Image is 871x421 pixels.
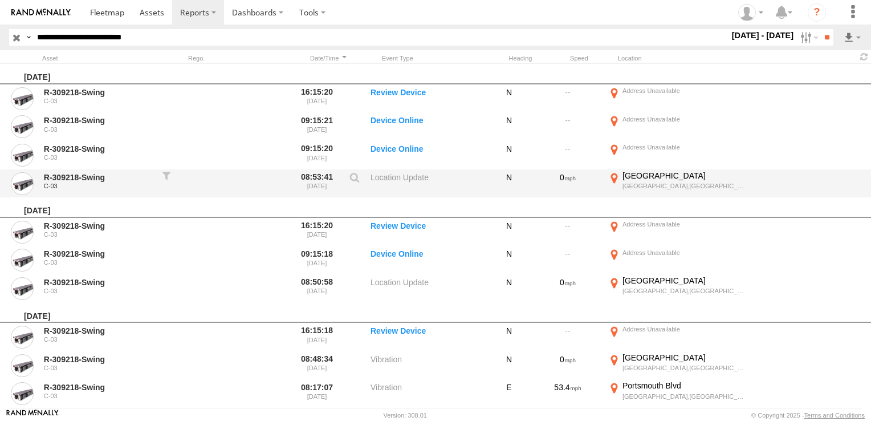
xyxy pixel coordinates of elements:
div: Portsmouth Blvd [622,380,747,391]
label: Click to View Event Location [607,324,749,350]
div: N [489,324,529,350]
label: 08:48:34 [DATE] [295,353,339,379]
div: Jennifer Albro [734,4,767,21]
a: R-309218-Swing [44,115,154,126]
div: C-03 [44,365,154,371]
div: C-03 [44,231,154,238]
a: R-309218-Swing [44,221,154,231]
div: C-03 [44,183,154,189]
div: C-03 [44,126,154,133]
label: 09:15:20 [DATE] [295,142,339,168]
a: R-309218-Swing [44,354,154,365]
label: Review Device [371,86,485,112]
label: [DATE] - [DATE] [730,29,796,42]
label: Device Online [371,142,485,168]
div: N [489,114,529,140]
a: R-309218-Swing [44,382,154,392]
div: [GEOGRAPHIC_DATA],[GEOGRAPHIC_DATA] [622,182,747,190]
div: C-03 [44,259,154,266]
div: 0 [534,171,602,197]
label: Search Filter Options [796,29,820,46]
label: 08:50:58 [DATE] [295,276,339,302]
div: C-03 [44,336,154,343]
label: 09:15:18 [DATE] [295,248,339,274]
div: Click to Sort [307,54,350,62]
label: Device Online [371,248,485,274]
label: 08:17:07 [DATE] [295,380,339,407]
label: Review Device [371,219,485,245]
label: View Event Parameters [345,172,364,188]
label: 16:15:20 [DATE] [295,86,339,112]
label: Location Update [371,276,485,302]
div: [GEOGRAPHIC_DATA],[GEOGRAPHIC_DATA] [622,392,747,400]
div: © Copyright 2025 - [751,412,865,419]
div: 0 [534,353,602,379]
a: R-309218-Swing [44,277,154,288]
label: Vibration [371,353,485,379]
div: Filter to this asset's events [161,171,172,197]
div: N [489,248,529,274]
div: [GEOGRAPHIC_DATA] [622,276,747,286]
label: Click to View Event Location [607,380,749,407]
label: Click to View Event Location [607,142,749,168]
label: Click to View Event Location [607,114,749,140]
label: Click to View Event Location [607,276,749,302]
a: R-309218-Swing [44,144,154,154]
label: Search Query [24,29,33,46]
span: Refresh [857,51,871,62]
i: ? [808,3,826,22]
label: Click to View Event Location [607,171,749,197]
div: Version: 308.01 [384,412,427,419]
label: Location Update [371,171,485,197]
div: C-03 [44,154,154,161]
div: N [489,171,529,197]
label: 16:15:18 [DATE] [295,324,339,350]
label: Click to View Event Location [607,248,749,274]
div: N [489,86,529,112]
div: N [489,219,529,245]
a: R-309218-Swing [44,172,154,183]
div: [GEOGRAPHIC_DATA],[GEOGRAPHIC_DATA] [622,287,747,295]
img: rand-logo.svg [11,9,71,17]
label: Vibration [371,380,485,407]
label: Click to View Event Location [607,86,749,112]
a: R-309218-Swing [44,87,154,98]
label: Click to View Event Location [607,219,749,245]
label: 16:15:20 [DATE] [295,219,339,245]
a: R-309218-Swing [44,249,154,259]
div: [GEOGRAPHIC_DATA],[GEOGRAPHIC_DATA] [622,364,747,372]
label: 09:15:21 [DATE] [295,114,339,140]
div: [GEOGRAPHIC_DATA] [622,353,747,363]
div: 53.4 [534,380,602,407]
div: N [489,353,529,379]
div: C-03 [44,98,154,104]
div: C-03 [44,392,154,399]
label: Export results as... [842,29,862,46]
div: N [489,142,529,168]
label: Device Online [371,114,485,140]
label: Click to View Event Location [607,353,749,379]
a: Visit our Website [6,410,59,421]
a: Terms and Conditions [804,412,865,419]
div: [GEOGRAPHIC_DATA] [622,171,747,181]
label: Review Device [371,324,485,350]
div: 0 [534,276,602,302]
a: R-309218-Swing [44,326,154,336]
label: 08:53:41 [DATE] [295,171,339,197]
div: N [489,276,529,302]
div: E [489,380,529,407]
div: C-03 [44,288,154,294]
